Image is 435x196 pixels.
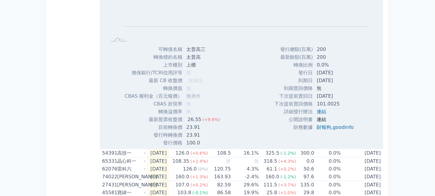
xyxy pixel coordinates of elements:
td: 0.0% [315,149,341,157]
td: 發行價格 [124,139,183,147]
td: [DATE] [147,181,169,189]
td: [DATE] [147,149,169,157]
td: [DATE] [313,77,359,85]
div: 107.0 [174,181,190,189]
td: 財務數據 [274,123,313,131]
td: 上櫃 [183,61,225,69]
div: 160.0 [264,173,281,180]
td: 轉換標的名稱 [124,53,183,61]
span: (+3.7%) [278,183,296,187]
td: , [313,123,359,131]
span: 無 [226,158,231,164]
td: 到期日 [274,77,313,85]
td: [DATE] [313,69,359,77]
td: 108.5 [208,149,231,157]
div: 61.1 [266,165,279,173]
td: 97.6 [296,173,315,181]
td: 最新 CB 收盤價 [124,77,183,85]
a: 連結 [317,109,327,114]
td: 下次提前賣回價格 [274,100,313,108]
div: 74022 [102,173,116,180]
td: [DATE] [341,173,383,181]
td: 23.91 [183,123,225,131]
td: 29.6% [231,181,259,189]
span: (-1.2%) [281,151,296,156]
a: 連結 [317,117,327,122]
span: 無 [254,158,259,164]
span: (+2.4%) [190,159,208,164]
td: 100.0 [183,139,225,147]
div: 62076 [102,165,116,173]
td: 轉換溢價率 [124,108,183,116]
td: 太普高 [183,53,225,61]
td: 發行總額(百萬) [274,46,313,53]
td: [DATE] [147,165,169,173]
td: 發行時轉換價 [124,131,183,139]
td: 4.3% [231,165,259,173]
td: 300.0 [296,149,315,157]
div: [PERSON_NAME] [117,173,144,180]
td: 82.59 [208,181,231,189]
div: [PERSON_NAME] [117,181,144,189]
span: 無 [186,85,191,91]
a: goodinfo [333,124,354,130]
td: -2.4% [231,173,259,181]
div: 26.55 [186,116,202,123]
td: 135.0 [296,181,315,189]
div: 雷科六 [117,165,144,173]
span: (+4.3%) [278,159,296,164]
td: 太普高三 [183,46,225,53]
span: 無 [186,101,191,107]
td: [DATE] [341,181,383,189]
div: 晶心科一 [117,158,144,165]
div: 111.5 [262,181,278,189]
td: 0.0% [315,165,341,173]
td: 16.1% [231,149,259,157]
td: 上市櫃別 [124,61,183,69]
td: 公開說明書 [274,116,313,123]
span: (+9.9%) [202,117,220,122]
span: 無 [186,109,191,114]
td: [DATE] [147,157,169,165]
td: 23.91 [183,131,225,139]
span: 無成交 [189,78,203,83]
div: 54391 [102,150,116,157]
span: (-0.1%) [193,190,208,195]
td: 最新餘額(百萬) [274,53,313,61]
span: (+1.0%) [278,190,296,195]
span: (+0.2%) [278,167,296,171]
span: (+1.3%) [190,174,208,179]
td: 轉換價值 [124,85,183,92]
td: 下次提前賣回日 [274,92,313,100]
td: CBAS 折現率 [124,100,183,108]
td: 無 [313,85,359,92]
td: CBAS 權利金（百元報價） [124,92,183,100]
span: (-1.2%) [281,174,296,179]
td: [DATE] [341,149,383,157]
div: 318.5 [262,158,278,165]
td: 目前轉換價 [124,123,183,131]
div: 65331 [102,158,116,165]
span: (+0.6%) [190,151,208,156]
td: 發行日 [274,69,313,77]
td: 0.0% [315,157,341,165]
td: 0.0% [313,61,359,69]
div: 高技一 [117,150,144,157]
td: 200 [313,46,359,53]
span: (0%) [198,167,208,171]
td: 0.0% [315,173,341,181]
td: 0.0 [296,157,315,165]
div: 27431 [102,181,116,189]
div: 126.0 [174,150,190,157]
div: 325.5 [264,150,281,157]
td: [DATE] [341,165,383,173]
td: 0.0% [315,181,341,189]
td: 101.0025 [313,100,359,108]
span: 無承作 [186,93,201,99]
span: 無 [186,70,191,76]
div: 126.0 [182,165,198,173]
td: 最新股票收盤價 [124,116,183,123]
td: [DATE] [313,92,359,100]
td: 到期賣回價格 [274,85,313,92]
td: 163.93 [208,173,231,181]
